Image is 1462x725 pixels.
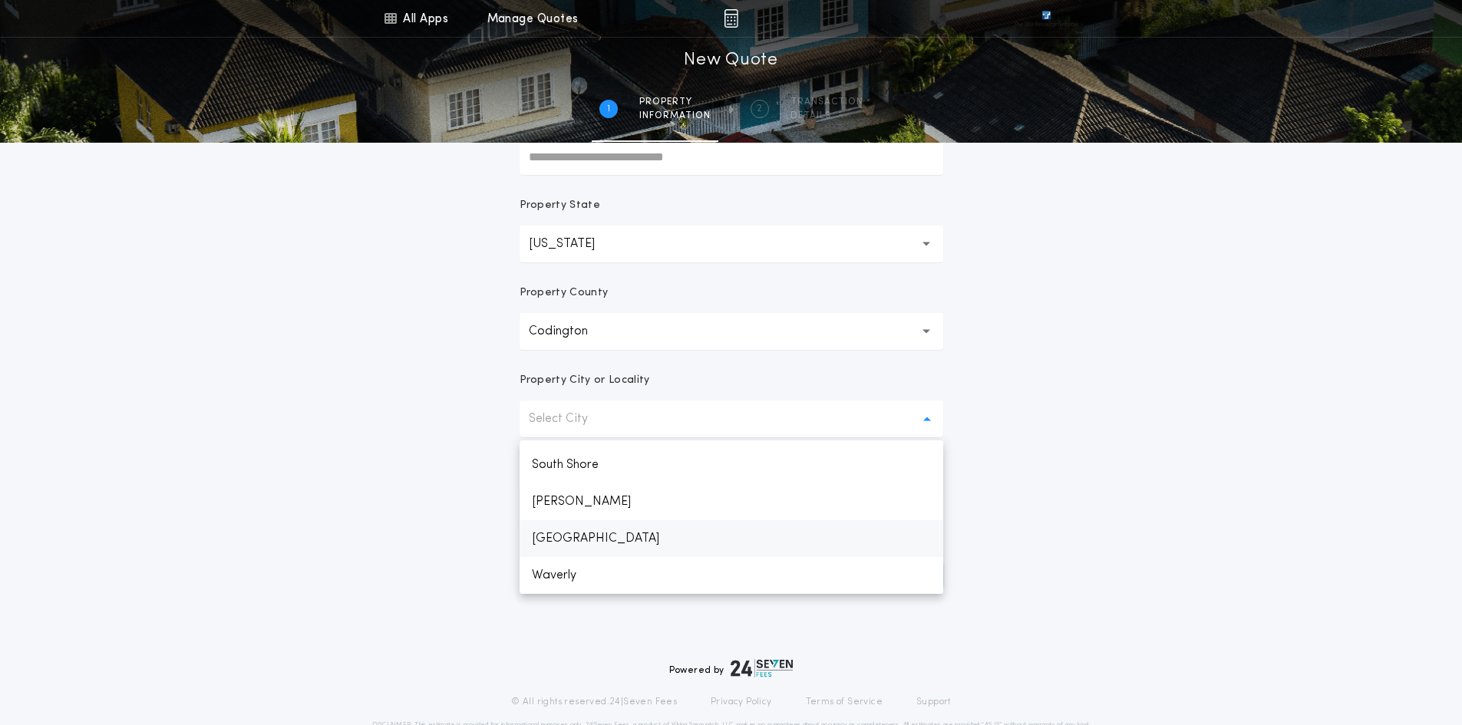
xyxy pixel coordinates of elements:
p: Codington [529,322,612,341]
p: © All rights reserved. 24|Seven Fees [511,696,677,708]
a: Terms of Service [806,696,883,708]
img: logo [731,659,794,677]
p: Select City [529,410,612,428]
p: Property County [520,285,609,301]
a: Support [916,696,951,708]
span: details [790,110,863,122]
p: Waverly [520,557,943,594]
button: Select City [520,400,943,437]
p: [GEOGRAPHIC_DATA] [520,520,943,557]
img: vs-icon [1014,11,1078,26]
ul: Select City [520,440,943,594]
p: Property City or Locality [520,373,650,388]
button: [US_STATE] [520,226,943,262]
p: South Shore [520,447,943,483]
img: img [724,9,738,28]
a: Privacy Policy [711,696,772,708]
span: information [639,110,711,122]
h2: 1 [607,103,610,115]
p: [PERSON_NAME] [520,483,943,520]
h1: New Quote [684,48,777,73]
h2: 2 [757,103,762,115]
p: [US_STATE] [529,235,619,253]
span: Transaction [790,96,863,108]
div: Powered by [669,659,794,677]
p: Property State [520,198,600,213]
button: Codington [520,313,943,350]
span: Property [639,96,711,108]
